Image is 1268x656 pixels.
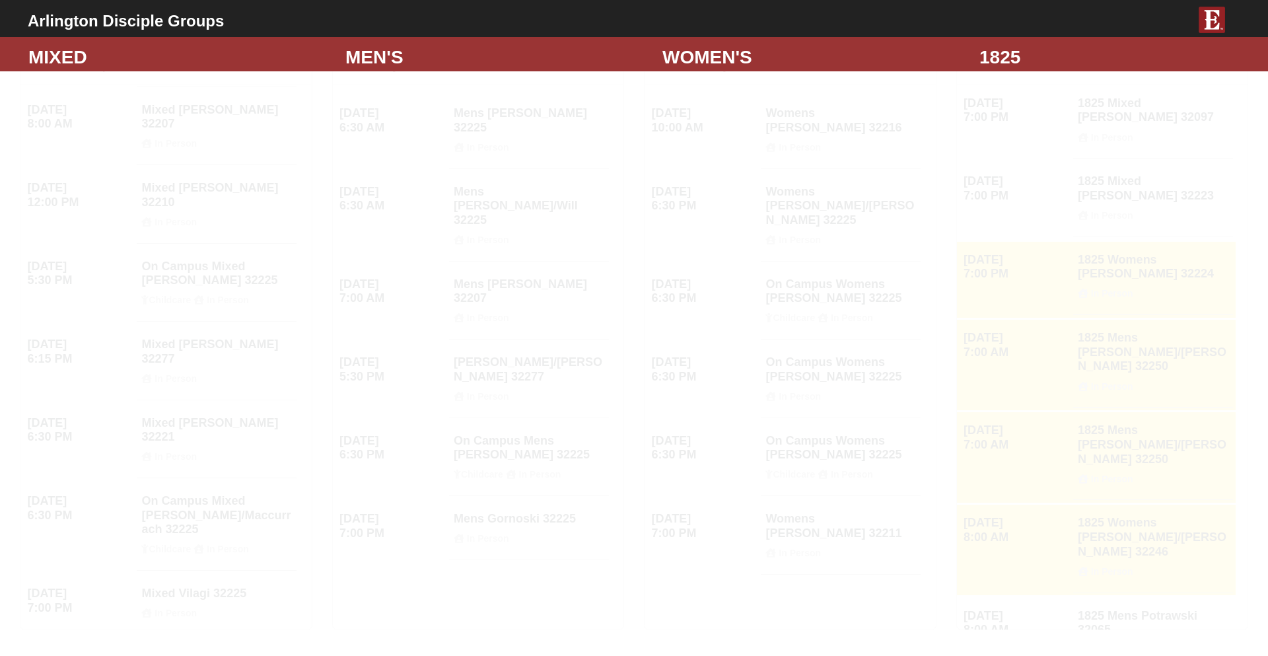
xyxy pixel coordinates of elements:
h4: [DATE] 7:00 AM [339,277,444,306]
h4: [DATE] 8:00 AM [964,516,1069,544]
strong: Childcare [773,469,815,480]
strong: Childcare [773,312,815,323]
h4: [DATE] 7:00 PM [28,587,133,615]
h4: [DATE] 5:30 PM [339,355,444,384]
strong: In Person [1091,474,1133,484]
strong: In Person [467,533,509,544]
h4: [DATE] 7:00 AM [964,423,1069,452]
strong: In Person [831,469,873,480]
strong: In Person [155,608,197,618]
strong: In Person [831,312,873,323]
h4: [DATE] 6:30 PM [339,434,444,462]
h4: [DATE] 7:00 PM [964,174,1069,203]
strong: In Person [1091,288,1133,299]
strong: In Person [1091,566,1133,577]
h4: On Campus Mens [PERSON_NAME] 32225 [454,434,604,480]
h4: 1825 Womens [PERSON_NAME]/[PERSON_NAME] 32246 [1078,516,1228,577]
h4: On Campus Mixed [PERSON_NAME]/Maccurrach 32225 [141,494,292,555]
strong: Childcare [461,469,503,480]
h4: [DATE] 7:00 PM [652,512,757,540]
div: WOMEN'S [652,44,969,71]
h4: [DATE] 8:00 AM [964,609,1069,638]
h4: [DATE] 6:15 PM [28,338,133,366]
strong: In Person [155,373,197,384]
strong: In Person [1091,132,1133,143]
h4: 1825 Mens [PERSON_NAME]/[PERSON_NAME] 32250 [1078,331,1228,392]
h4: Mixed [PERSON_NAME] 32277 [141,338,292,384]
h4: 1825 Mixed [PERSON_NAME] 32097 [1078,96,1228,143]
h4: [DATE] 8:00 AM [28,103,133,131]
strong: In Person [779,548,821,558]
strong: In Person [779,142,821,153]
strong: In Person [155,138,197,149]
h4: [DATE] 5:30 PM [28,260,133,288]
h4: [DATE] 6:30 PM [652,277,757,306]
h4: Womens [PERSON_NAME] 32216 [765,106,916,153]
strong: In Person [155,451,197,462]
h4: [DATE] 6:30 AM [339,185,444,213]
h4: Mens [PERSON_NAME]/Will 32225 [454,185,604,246]
h4: [DATE] 7:00 PM [339,512,444,540]
h4: Womens [PERSON_NAME] 32211 [765,512,916,558]
h4: 1825 Mens Potrawski 32065 [1078,609,1228,655]
strong: In Person [467,312,509,323]
h4: On Campus Womens [PERSON_NAME] 32225 [765,277,916,324]
strong: In Person [467,235,509,245]
strong: In Person [779,391,821,402]
b: Arlington Disciple Groups [28,12,224,30]
h4: Womens [PERSON_NAME]/[PERSON_NAME] 32225 [765,185,916,246]
strong: In Person [519,469,561,480]
strong: Childcare [149,544,191,554]
strong: In Person [1091,210,1133,221]
div: MIXED [18,44,335,71]
h4: [DATE] 6:30 PM [28,494,133,523]
h4: [DATE] 12:00 PM [28,181,133,209]
img: E-icon-fireweed-White-TM.png [1199,7,1225,33]
h4: Mixed Vilagi 32225 [141,587,292,619]
strong: In Person [467,391,509,402]
h4: Mens [PERSON_NAME] 32225 [454,106,604,153]
h4: 1825 Mens [PERSON_NAME]/[PERSON_NAME] 32250 [1078,423,1228,484]
h4: [DATE] 7:00 PM [964,96,1069,125]
strong: In Person [779,235,821,245]
h4: [PERSON_NAME]/[PERSON_NAME] 32277 [454,355,604,402]
h4: Mens [PERSON_NAME] 32207 [454,277,604,324]
strong: In Person [207,544,249,554]
strong: In Person [467,142,509,153]
h4: Mixed [PERSON_NAME] 32210 [141,181,292,227]
h4: 1825 Womens [PERSON_NAME] 32224 [1078,253,1228,299]
h4: [DATE] 7:00 PM [964,253,1069,281]
h4: Mens Gornoski 32225 [454,512,604,544]
strong: In Person [207,295,249,305]
h4: [DATE] 6:30 PM [652,434,757,462]
h4: [DATE] 6:30 PM [652,355,757,384]
div: MEN'S [335,44,652,71]
h4: [DATE] 6:30 AM [339,106,444,135]
h4: On Campus Womens [PERSON_NAME] 32225 [765,355,916,402]
strong: Childcare [149,295,191,305]
h4: On Campus Womens [PERSON_NAME] 32225 [765,434,916,480]
h4: Mixed [PERSON_NAME] 32221 [141,416,292,462]
h4: [DATE] 10:00 AM [652,106,757,135]
h4: [DATE] 6:30 PM [652,185,757,213]
h4: Mixed [PERSON_NAME] 32207 [141,103,292,149]
strong: In Person [1091,381,1133,392]
h4: [DATE] 6:30 PM [28,416,133,445]
h4: [DATE] 7:00 AM [964,331,1069,359]
strong: In Person [155,217,197,227]
h4: On Campus Mixed [PERSON_NAME] 32225 [141,260,292,306]
h4: 1825 Mixed [PERSON_NAME] 32223 [1078,174,1228,221]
